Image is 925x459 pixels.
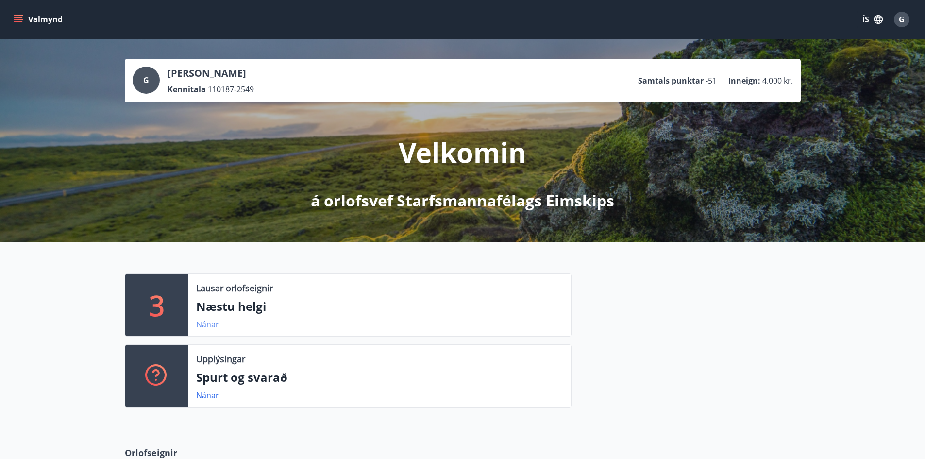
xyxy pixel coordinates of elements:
[143,75,149,85] span: G
[208,84,254,95] span: 110187-2549
[857,11,888,28] button: ÍS
[728,75,760,86] p: Inneign :
[12,11,67,28] button: menu
[196,353,245,365] p: Upplýsingar
[196,298,563,315] p: Næstu helgi
[196,282,273,294] p: Lausar orlofseignir
[168,67,254,80] p: [PERSON_NAME]
[168,84,206,95] p: Kennitala
[149,287,165,323] p: 3
[196,390,219,401] a: Nánar
[399,134,526,170] p: Velkomin
[899,14,905,25] span: G
[125,446,177,459] span: Orlofseignir
[311,190,614,211] p: á orlofsvef Starfsmannafélags Eimskips
[762,75,793,86] span: 4.000 kr.
[638,75,704,86] p: Samtals punktar
[196,369,563,386] p: Spurt og svarað
[196,319,219,330] a: Nánar
[890,8,913,31] button: G
[706,75,717,86] span: -51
